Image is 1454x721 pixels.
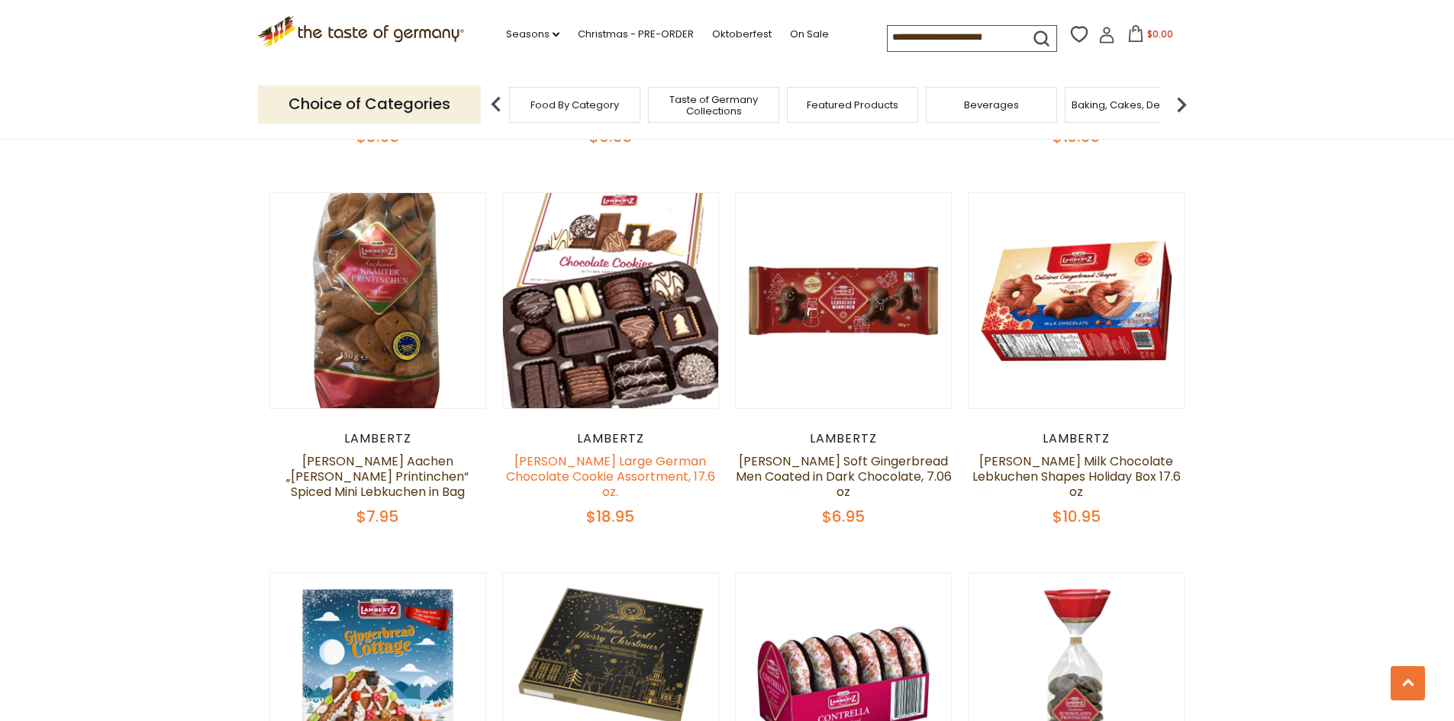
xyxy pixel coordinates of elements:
img: next arrow [1166,89,1197,120]
span: $10.95 [1053,506,1101,527]
span: $7.95 [356,506,398,527]
div: Lambertz [269,431,487,446]
a: On Sale [790,26,829,43]
a: Seasons [506,26,559,43]
div: Lambertz [968,431,1185,446]
img: previous arrow [481,89,511,120]
img: Lambertz [503,193,719,409]
button: $0.00 [1118,25,1183,48]
a: Featured Products [807,99,898,111]
div: Lambertz [502,431,720,446]
a: Beverages [964,99,1019,111]
a: Taste of Germany Collections [653,94,775,117]
span: $6.95 [822,506,865,527]
img: Lambertz [736,193,952,409]
img: Lambertz [270,193,486,409]
span: $0.00 [1147,27,1173,40]
a: [PERSON_NAME] Soft Gingerbread Men Coated in Dark Chocolate, 7.06 oz [736,452,952,501]
img: Lambertz [969,193,1185,409]
a: Oktoberfest [712,26,772,43]
div: Lambertz [735,431,953,446]
a: Food By Category [530,99,619,111]
p: Choice of Categories [258,85,481,123]
a: [PERSON_NAME] Aachen „[PERSON_NAME] Printinchen“ Spiced Mini Lebkuchen in Bag [286,452,469,501]
a: [PERSON_NAME] Large German Chocolate Cookie Assortment, 17.6 oz. [506,452,715,501]
a: Christmas - PRE-ORDER [578,26,694,43]
a: Baking, Cakes, Desserts [1072,99,1190,111]
a: [PERSON_NAME] Milk Chocolate Lebkuchen Shapes Holiday Box 17.6 oz [972,452,1181,501]
span: $18.95 [586,506,634,527]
